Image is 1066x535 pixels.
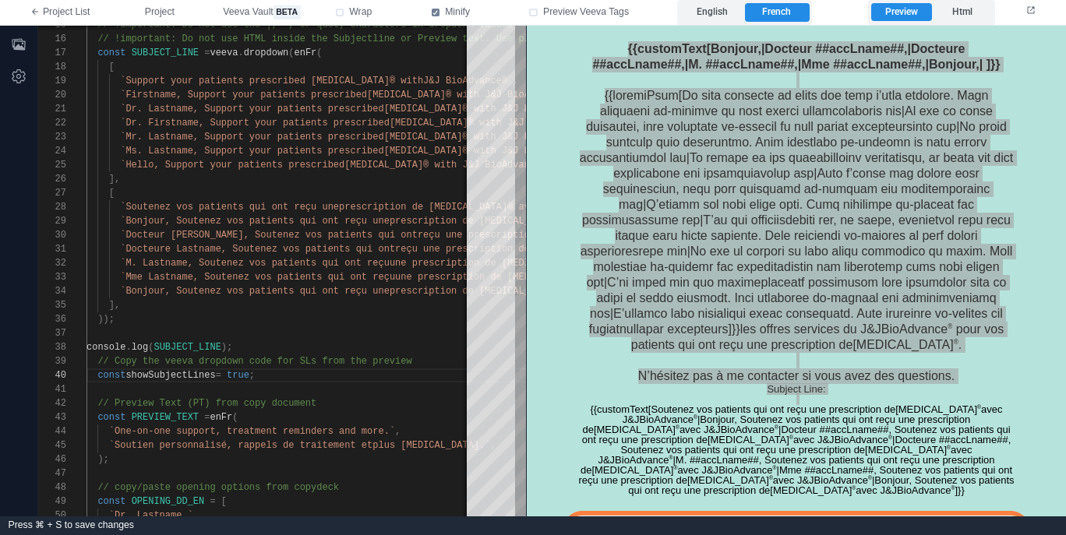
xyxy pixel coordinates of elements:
span: `Bonjour, Soutenez vos patients qui ont reçu une [120,286,390,297]
span: ( [232,412,238,423]
div: 48 [38,480,66,495]
span: [MEDICAL_DATA]® with J&J BioAdvance®` [344,160,552,171]
label: English [680,3,744,22]
span: OPENING_DD_EN [132,496,205,507]
span: PREVIEW_TEXT [132,412,199,423]
span: [MEDICAL_DATA]® with J&J BioAdvance®` [390,118,597,128]
div: 49 [38,495,66,509]
span: [ [109,188,115,199]
span: veeva [210,48,238,58]
span: const [97,370,125,381]
span: enFr [210,412,232,423]
span: const [97,496,125,507]
div: 27 [38,186,66,200]
span: `Soutien personnalisé, rappels de traitement et [109,440,372,451]
span: `Hello, Support your patients prescribed [120,160,344,171]
div: 41 [38,382,66,396]
div: 32 [38,256,66,270]
span: Preview Veeva Tags [543,5,629,19]
span: `One-on-one support, treatment reminders and more. [109,426,390,437]
span: `Mr. Lastname, Support your patients prescribed [120,132,383,143]
span: [ [109,62,115,72]
span: log [132,342,149,353]
div: 16 [38,32,66,46]
iframe: preview [527,26,1066,516]
div: 34 [38,284,66,298]
span: dropdown [244,48,289,58]
div: 42 [38,396,66,410]
div: 45 [38,438,66,452]
span: [MEDICAL_DATA]® with J&J BioAdvance®` [384,146,591,157]
textarea: Editor content;Press Alt+F1 for Accessibility Options. [261,368,262,382]
span: review [378,356,411,367]
span: // Preview Text (PT) from copy document [97,398,316,409]
span: `Dr. Firstname, Support your patients prescribed [120,118,390,128]
span: `Dr. Lastname,` [109,510,193,521]
div: 43 [38,410,66,424]
div: 46 [38,452,66,466]
span: line or Preview text. Use plain text only. [372,33,608,44]
span: une prescription de [MEDICAL_DATA]® avec J&J [395,272,642,283]
span: . [125,342,131,353]
span: Project [145,5,175,19]
span: `Support your patients prescribed [MEDICAL_DATA]® with [120,76,423,86]
span: beta [274,5,301,19]
div: 26 [38,172,66,186]
div: 17 [38,46,66,60]
span: ); [97,454,108,465]
span: [MEDICAL_DATA]® with J&J BioAdvance®` [367,90,574,100]
div: 37 [38,326,66,340]
div: 44 [38,424,66,438]
div: 47 [38,466,66,480]
span: `Mme Lastname, Soutenez vos patients qui ont reçu [120,272,395,283]
span: `Docteure Lastname, Soutenez vos patients qui ont [120,244,395,255]
div: 24 [38,144,66,158]
span: SUBJECT_LINE [154,342,221,353]
label: Html [932,3,992,22]
span: , [395,426,401,437]
span: Wrap [349,5,372,19]
span: enFr [294,48,316,58]
span: Minify [445,5,470,19]
span: showSubjectLines [125,370,215,381]
div: 35 [38,298,66,312]
div: 50 [38,509,66,523]
span: // !important: Do not use the |, ", or quot; chara [97,19,378,30]
span: une prescription de [MEDICAL_DATA]® avec J&J [390,258,637,269]
span: ` [390,426,395,437]
span: ( [288,48,294,58]
div: 19 [38,74,66,88]
span: [MEDICAL_DATA]® with J&J BioAdvance®` [384,132,591,143]
span: reçu une prescription de [MEDICAL_DATA]® avec J&J [395,244,670,255]
span: `Dr. Lastname, Support your patients prescribed [120,104,383,114]
span: ( [316,48,322,58]
span: `M. Lastname, Soutenez vos patients qui ont reçu [120,258,390,269]
span: = [204,412,210,423]
span: `Ms. Lastname, Support your patients prescribed [120,146,383,157]
span: const [97,412,125,423]
span: reçu une prescription de [MEDICAL_DATA]® avec J&J [418,230,693,241]
span: `Firstname, Support your patients prescribed [120,90,367,100]
span: = [210,496,215,507]
span: ], [109,300,120,311]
